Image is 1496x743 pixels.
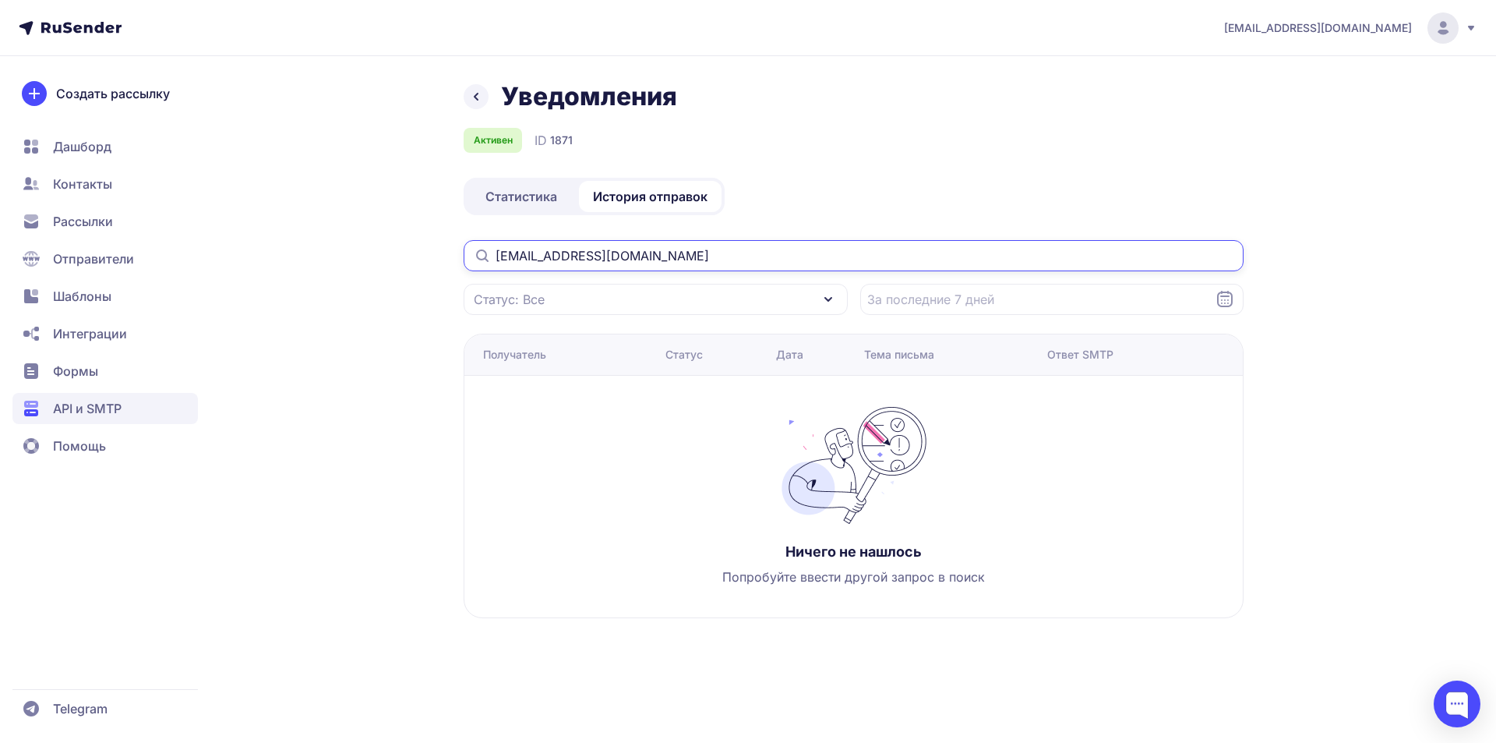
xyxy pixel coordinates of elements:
span: Попробуйте ввести другой запрос в поиск [722,568,985,586]
span: Создать рассылку [56,84,170,103]
div: Ответ SMTP [1047,347,1113,363]
span: Формы [53,362,98,380]
span: Помощь [53,437,106,455]
span: Дашборд [53,137,111,156]
span: Шаблоны [53,287,111,306]
span: Telegram [53,699,108,718]
a: История отправок [579,181,722,212]
div: Получатель [483,347,546,363]
span: Активен [474,134,513,147]
div: Тема письма [864,347,934,363]
input: Поиск [464,240,1244,271]
span: 1871 [550,133,573,148]
div: Статус [665,347,703,363]
span: Статистика [485,187,557,206]
h3: Ничего не нашлось [785,543,922,561]
span: История отправок [593,187,707,206]
a: Telegram [12,693,198,724]
span: Рассылки [53,212,113,231]
div: Дата [776,347,803,363]
img: no_photo [776,407,932,524]
span: [EMAIL_ADDRESS][DOMAIN_NAME] [1224,20,1412,36]
span: Контакты [53,175,112,193]
input: Datepicker input [860,284,1244,315]
h1: Уведомления [501,81,677,112]
span: Отправители [53,249,134,268]
span: Интеграции [53,324,127,343]
a: Статистика [467,181,576,212]
span: API и SMTP [53,399,122,418]
div: ID [535,131,573,150]
span: Статус: Все [474,290,545,309]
